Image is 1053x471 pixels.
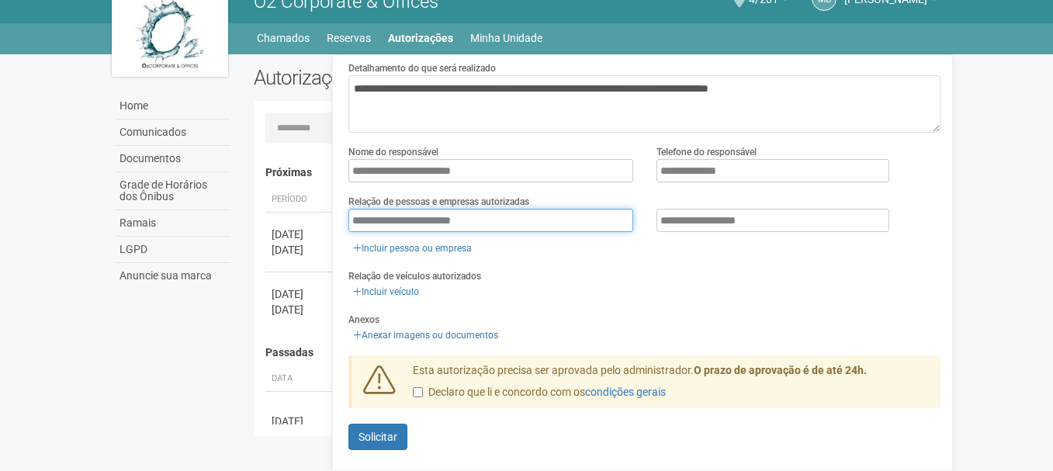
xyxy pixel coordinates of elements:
h2: Autorizações [254,66,586,89]
a: condições gerais [585,386,666,398]
label: Relação de veículos autorizados [348,269,481,283]
label: Detalhamento do que será realizado [348,61,496,75]
a: Comunicados [116,119,230,146]
strong: O prazo de aprovação é de até 24h. [694,364,867,376]
label: Anexos [348,313,379,327]
div: [DATE] [272,286,329,302]
a: Autorizações [388,27,453,49]
a: Anexar imagens ou documentos [348,327,503,344]
label: Nome do responsável [348,145,438,159]
input: Declaro que li e concordo com oscondições gerais [413,387,423,397]
label: Relação de pessoas e empresas autorizadas [348,195,529,209]
label: Declaro que li e concordo com os [413,385,666,400]
a: Chamados [257,27,310,49]
a: Documentos [116,146,230,172]
span: Solicitar [359,431,397,443]
a: Anuncie sua marca [116,263,230,289]
div: [DATE] [272,302,329,317]
div: [DATE] [272,227,329,242]
div: [DATE] [272,242,329,258]
label: Telefone do responsável [656,145,757,159]
a: Incluir veículo [348,283,424,300]
div: Esta autorização precisa ser aprovada pelo administrador. [401,363,941,408]
th: Período [265,187,335,213]
a: Minha Unidade [470,27,542,49]
a: Ramais [116,210,230,237]
h4: Passadas [265,347,930,358]
h4: Próximas [265,167,930,178]
div: [DATE] [272,414,329,429]
button: Solicitar [348,424,407,450]
a: Reservas [327,27,371,49]
th: Data [265,366,335,392]
a: Home [116,93,230,119]
a: Grade de Horários dos Ônibus [116,172,230,210]
a: LGPD [116,237,230,263]
a: Incluir pessoa ou empresa [348,240,476,257]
